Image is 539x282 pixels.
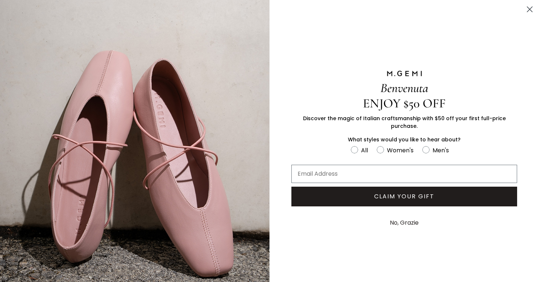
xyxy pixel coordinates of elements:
[386,214,422,232] button: No, Grazie
[363,96,446,111] span: ENJOY $50 OFF
[303,115,506,130] span: Discover the magic of Italian craftsmanship with $50 off your first full-price purchase.
[291,165,517,183] input: Email Address
[523,3,536,16] button: Close dialog
[361,146,368,155] div: All
[291,187,517,206] button: CLAIM YOUR GIFT
[348,136,461,143] span: What styles would you like to hear about?
[380,80,428,96] span: Benvenuta
[433,146,449,155] div: Men's
[387,146,414,155] div: Women's
[386,70,423,77] img: M.GEMI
